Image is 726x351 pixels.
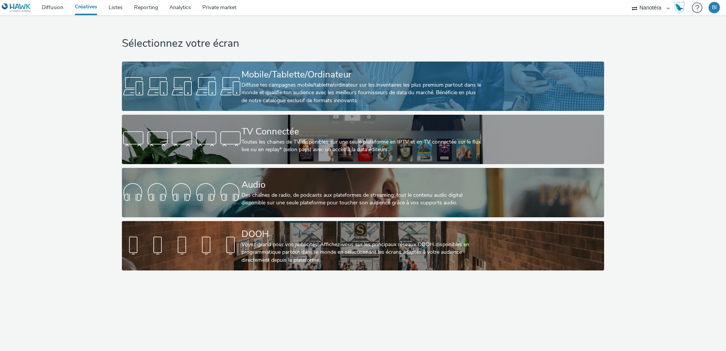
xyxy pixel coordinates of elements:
div: BI [712,2,717,13]
a: DOOHVoyez grand pour vos publicités! Affichez-vous sur les principaux réseaux DOOH disponibles en... [122,221,604,270]
div: TV Connectée [241,125,481,138]
div: DOOH [241,228,481,241]
div: Des chaînes de radio, de podcasts aux plateformes de streaming: tout le contenu audio digital dis... [241,191,481,207]
a: AudioDes chaînes de radio, de podcasts aux plateformes de streaming: tout le contenu audio digita... [122,168,604,217]
div: Mobile/Tablette/Ordinateur [241,68,481,81]
a: Mobile/Tablette/OrdinateurDiffuse tes campagnes mobile/tablette/ordinateur sur les inventaires le... [122,62,604,111]
h1: Sélectionnez votre écran [122,36,604,51]
div: Diffuse tes campagnes mobile/tablette/ordinateur sur les inventaires les plus premium partout dan... [241,81,481,104]
div: Voyez grand pour vos publicités! Affichez-vous sur les principaux réseaux DOOH disponibles en pro... [241,241,481,264]
img: Hawk Academy [674,2,685,14]
img: undefined Logo [2,3,31,13]
a: Hawk Academy [674,2,688,14]
div: Audio [241,178,481,191]
div: Toutes les chaines de TV disponibles sur une seule plateforme en IPTV et en TV connectée sur le f... [241,138,481,154]
a: TV ConnectéeToutes les chaines de TV disponibles sur une seule plateforme en IPTV et en TV connec... [122,115,604,164]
